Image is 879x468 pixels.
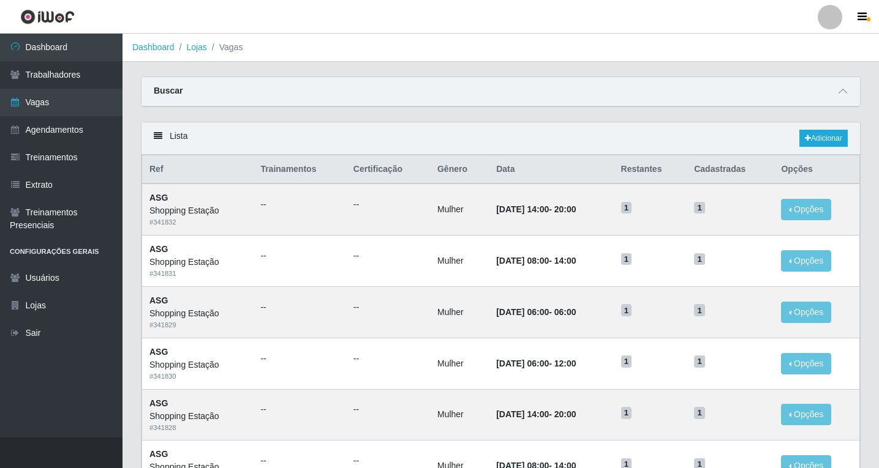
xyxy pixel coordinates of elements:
ul: -- [260,250,338,262]
div: Shopping Estação [149,358,246,371]
div: # 341831 [149,269,246,279]
span: 1 [694,202,705,214]
strong: ASG [149,193,168,202]
ul: -- [353,198,423,211]
ul: -- [353,403,423,416]
th: Opções [774,155,859,184]
button: Opções [781,250,831,272]
time: 14:00 [554,256,576,266]
li: Vagas [207,41,243,54]
ul: -- [353,250,423,262]
span: 1 [621,407,632,419]
div: # 341830 [149,371,246,382]
time: [DATE] 14:00 [496,409,549,419]
span: 1 [621,355,632,368]
span: 1 [694,407,705,419]
time: [DATE] 06:00 [496,358,549,368]
span: 1 [621,304,632,316]
div: Shopping Estação [149,410,246,423]
td: Mulher [430,236,489,287]
strong: ASG [149,347,168,357]
time: [DATE] 14:00 [496,204,549,214]
time: [DATE] 08:00 [496,256,549,266]
strong: - [496,307,576,317]
time: 12:00 [554,358,576,368]
th: Data [489,155,613,184]
strong: - [496,409,576,419]
div: Shopping Estação [149,256,246,269]
td: Mulher [430,286,489,338]
span: 1 [621,202,632,214]
div: # 341828 [149,423,246,433]
ul: -- [353,301,423,314]
ul: -- [260,352,338,365]
th: Gênero [430,155,489,184]
ul: -- [353,455,423,467]
th: Trainamentos [253,155,345,184]
span: 1 [694,355,705,368]
strong: ASG [149,295,168,305]
ul: -- [260,301,338,314]
div: Shopping Estação [149,204,246,217]
th: Restantes [614,155,687,184]
strong: Buscar [154,86,183,95]
div: # 341829 [149,320,246,330]
th: Cadastradas [687,155,774,184]
strong: ASG [149,449,168,459]
span: 1 [621,253,632,266]
a: Lojas [186,42,206,52]
strong: - [496,204,576,214]
button: Opções [781,199,831,220]
td: Mulher [430,184,489,235]
span: 1 [694,304,705,316]
nav: breadcrumb [123,34,879,62]
div: Lista [141,122,860,155]
span: 1 [694,253,705,266]
ul: -- [353,352,423,365]
th: Certificação [346,155,430,184]
td: Mulher [430,338,489,389]
a: Adicionar [799,130,848,147]
td: Mulher [430,389,489,440]
div: Shopping Estação [149,307,246,320]
a: Dashboard [132,42,175,52]
time: 06:00 [554,307,576,317]
strong: - [496,358,576,368]
img: CoreUI Logo [20,9,75,24]
ul: -- [260,198,338,211]
th: Ref [142,155,254,184]
time: 20:00 [554,204,576,214]
button: Opções [781,353,831,374]
ul: -- [260,455,338,467]
time: 20:00 [554,409,576,419]
strong: ASG [149,398,168,408]
button: Opções [781,404,831,425]
time: [DATE] 06:00 [496,307,549,317]
div: # 341832 [149,217,246,228]
ul: -- [260,403,338,416]
button: Opções [781,302,831,323]
strong: ASG [149,244,168,254]
strong: - [496,256,576,266]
